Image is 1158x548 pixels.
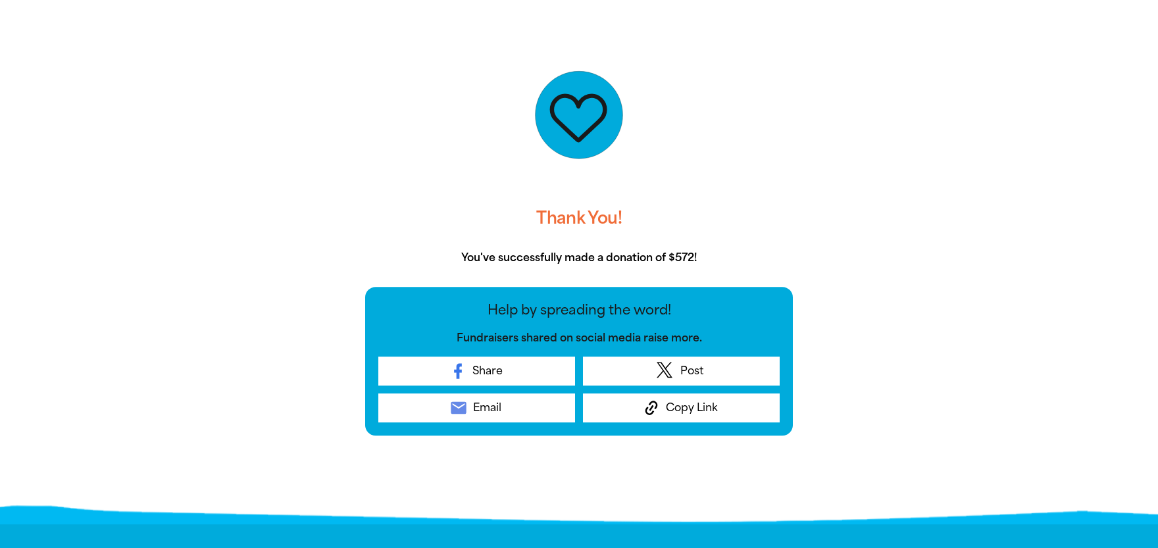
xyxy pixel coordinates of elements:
[680,363,703,379] span: Post
[473,400,501,416] span: Email
[583,393,780,422] button: Copy Link
[365,250,793,266] p: You've successfully made a donation of $572!
[378,393,575,422] a: emailEmail
[378,330,780,346] p: Fundraisers shared on social media raise more.
[378,357,575,386] a: Share
[378,300,780,320] p: Help by spreading the word!
[472,363,503,379] span: Share
[666,400,718,416] span: Copy Link
[583,357,780,386] a: Post
[365,197,793,239] h3: Thank You!
[449,399,468,417] i: email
